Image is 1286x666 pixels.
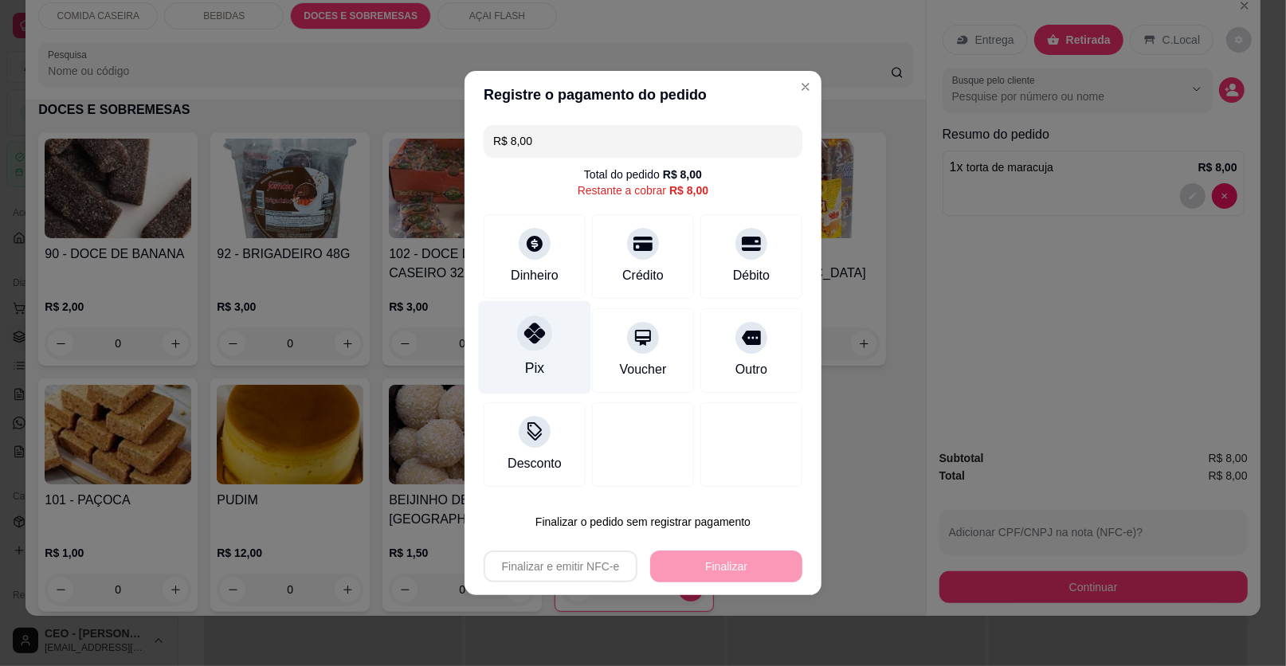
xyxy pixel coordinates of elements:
[493,125,793,157] input: Ex.: hambúrguer de cordeiro
[508,454,562,473] div: Desconto
[622,266,664,285] div: Crédito
[511,266,559,285] div: Dinheiro
[669,182,708,198] div: R$ 8,00
[465,71,821,119] header: Registre o pagamento do pedido
[484,506,802,538] button: Finalizar o pedido sem registrar pagamento
[735,360,767,379] div: Outro
[578,182,708,198] div: Restante a cobrar
[733,266,770,285] div: Débito
[663,166,702,182] div: R$ 8,00
[525,358,544,378] div: Pix
[793,74,818,100] button: Close
[620,360,667,379] div: Voucher
[584,166,702,182] div: Total do pedido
